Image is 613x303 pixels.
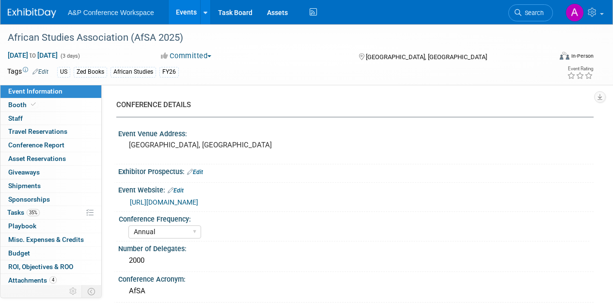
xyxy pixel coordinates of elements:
td: Toggle Event Tabs [82,285,102,298]
i: Booth reservation complete [31,102,36,107]
div: Event Website: [118,183,594,195]
img: ExhibitDay [8,8,56,18]
td: Tags [7,66,48,78]
span: [DATE] [DATE] [7,51,58,60]
span: Misc. Expenses & Credits [8,236,84,243]
div: Exhibitor Prospectus: [118,164,594,177]
a: Travel Reservations [0,125,101,138]
a: Asset Reservations [0,152,101,165]
span: [GEOGRAPHIC_DATA], [GEOGRAPHIC_DATA] [366,53,487,61]
span: Attachments [8,276,57,284]
div: Event Format [508,50,594,65]
span: to [28,51,37,59]
span: Giveaways [8,168,40,176]
a: Edit [168,187,184,194]
a: Booth [0,98,101,112]
span: Tasks [7,208,40,216]
span: Staff [8,114,23,122]
div: CONFERENCE DETAILS [116,100,586,110]
span: Event Information [8,87,63,95]
a: Sponsorships [0,193,101,206]
span: Playbook [8,222,36,230]
span: 4 [49,276,57,284]
div: Event Venue Address: [118,127,594,139]
div: Zed Books [74,67,107,77]
div: In-Person [571,52,594,60]
a: Edit [32,68,48,75]
td: Personalize Event Tab Strip [65,285,82,298]
pre: [GEOGRAPHIC_DATA], [GEOGRAPHIC_DATA] [129,141,306,149]
span: ROI, Objectives & ROO [8,263,73,271]
span: Search [521,9,544,16]
a: Giveaways [0,166,101,179]
div: Conference Acronym: [118,272,594,284]
div: 2000 [126,253,586,268]
div: Event Rating [567,66,593,71]
div: African Studies Association (AfSA 2025) [4,29,544,47]
span: (3 days) [60,53,80,59]
span: A&P Conference Workspace [68,9,154,16]
a: [URL][DOMAIN_NAME] [130,198,198,206]
a: Edit [187,169,203,175]
a: Search [508,4,553,21]
button: Committed [157,51,215,61]
div: FY26 [159,67,179,77]
span: Sponsorships [8,195,50,203]
a: ROI, Objectives & ROO [0,260,101,273]
span: Booth [8,101,38,109]
div: Conference Frequency: [119,212,589,224]
a: Attachments4 [0,274,101,287]
img: Amanda Oney [566,3,584,22]
a: Playbook [0,220,101,233]
a: Tasks35% [0,206,101,219]
span: Budget [8,249,30,257]
span: 35% [27,209,40,216]
span: Conference Report [8,141,64,149]
span: Shipments [8,182,41,190]
img: Format-Inperson.png [560,52,569,60]
a: Event Information [0,85,101,98]
div: African Studies [110,67,156,77]
a: Staff [0,112,101,125]
div: AfSA [126,284,586,299]
a: Shipments [0,179,101,192]
a: Budget [0,247,101,260]
span: Asset Reservations [8,155,66,162]
a: Misc. Expenses & Credits [0,233,101,246]
div: US [57,67,70,77]
a: Conference Report [0,139,101,152]
span: Travel Reservations [8,128,67,135]
div: Number of Delegates: [118,241,594,254]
